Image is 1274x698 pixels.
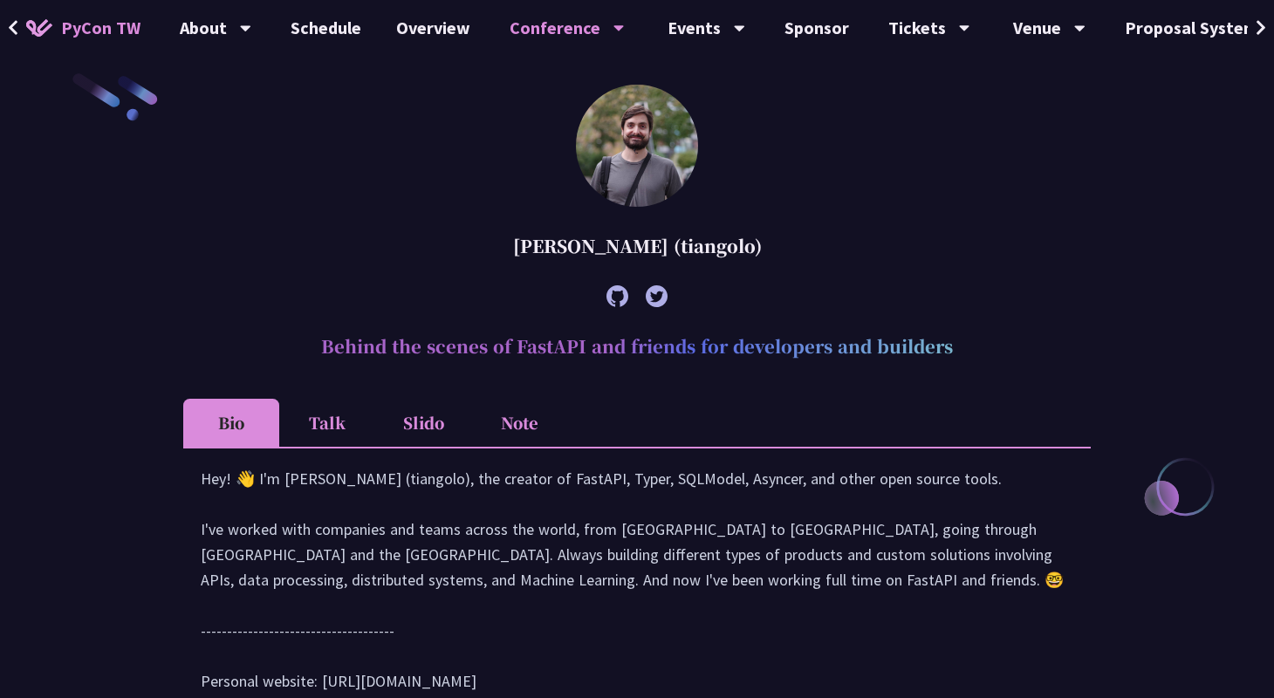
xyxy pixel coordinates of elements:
span: PyCon TW [61,15,140,41]
li: Talk [279,399,375,447]
div: [PERSON_NAME] (tiangolo) [183,220,1091,272]
li: Note [471,399,567,447]
li: Slido [375,399,471,447]
h2: Behind the scenes of FastAPI and friends for developers and builders [183,320,1091,373]
img: Home icon of PyCon TW 2025 [26,19,52,37]
img: Sebastián Ramírez (tiangolo) [576,85,698,207]
a: PyCon TW [9,6,158,50]
li: Bio [183,399,279,447]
